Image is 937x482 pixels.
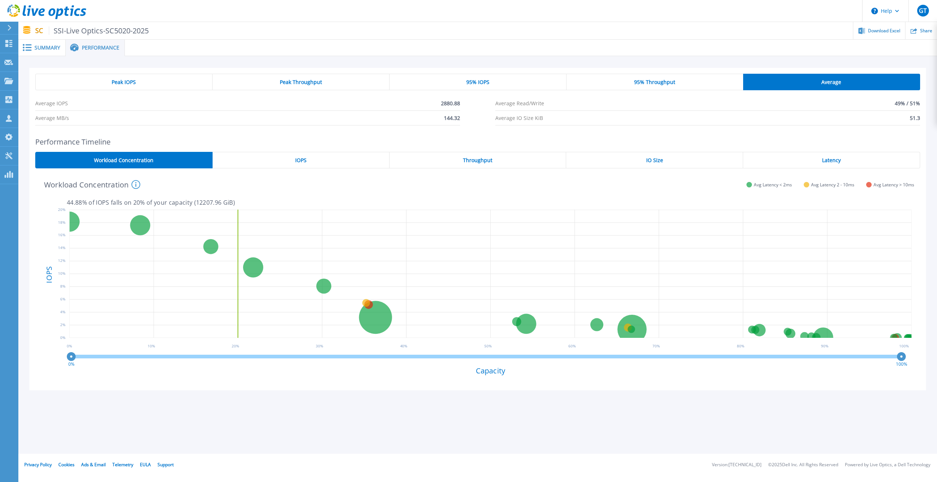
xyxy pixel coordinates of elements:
text: 40 % [402,343,409,348]
text: 20 % [233,343,240,348]
span: Peak Throughput [280,79,322,85]
span: Average MB/s [35,111,69,125]
span: Latency [822,157,841,163]
a: Ads & Email [81,461,106,468]
span: 2880.88 [441,96,460,110]
text: 80 % [741,343,748,348]
span: 49% / 51% [895,96,920,110]
text: 60 % [572,343,579,348]
li: Version: [TECHNICAL_ID] [712,463,761,467]
text: 20% [58,207,65,212]
text: 0 % [67,343,72,348]
p: SC [35,26,149,35]
span: Average IOPS [35,96,68,110]
span: Peak IOPS [112,79,136,85]
span: Average [821,79,841,85]
text: 0% [68,361,75,367]
span: 95% IOPS [466,79,489,85]
text: 90 % [826,343,833,348]
span: Avg Latency 2 - 10ms [811,182,854,187]
text: 2% [60,322,65,327]
span: SSI-Live Optics-SC5020-2025 [49,26,149,35]
span: Avg Latency > 10ms [873,182,914,187]
li: © 2025 Dell Inc. All Rights Reserved [768,463,838,467]
span: Share [920,29,932,33]
span: IOPS [295,157,307,163]
span: Throughput [463,157,492,163]
span: Average Read/Write [495,96,544,110]
h4: IOPS [46,247,53,302]
a: Support [158,461,174,468]
p: 44.88 % of IOPS falls on 20 % of your capacity ( 12207.96 GiB ) [67,199,914,206]
h4: Workload Concentration [44,180,140,189]
text: 70 % [656,343,663,348]
text: 16% [58,232,65,237]
span: 144.32 [444,111,460,125]
span: GT [919,8,927,14]
text: 10 % [148,343,155,348]
span: Average IO Size KiB [495,111,543,125]
span: Download Excel [868,29,900,33]
span: Summary [35,45,60,50]
text: 14% [58,245,65,250]
text: 8% [60,284,65,289]
span: 51.3 [910,111,920,125]
text: 100 % [905,343,914,348]
a: Privacy Policy [24,461,52,468]
span: IO Size [646,157,663,163]
span: 95% Throughput [634,79,675,85]
span: Workload Concentration [94,157,153,163]
li: Powered by Live Optics, a Dell Technology [845,463,930,467]
span: Performance [82,45,119,50]
text: 50 % [487,343,494,348]
h4: Capacity [67,366,914,375]
text: 30 % [318,343,325,348]
a: Cookies [58,461,75,468]
text: 18% [58,219,65,224]
text: 6% [60,296,65,302]
h2: Performance Timeline [35,138,920,146]
a: Telemetry [112,461,133,468]
text: 0% [60,335,65,340]
span: Avg Latency < 2ms [754,182,792,187]
text: 100% [896,361,907,367]
a: EULA [140,461,151,468]
text: 4% [60,309,65,314]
